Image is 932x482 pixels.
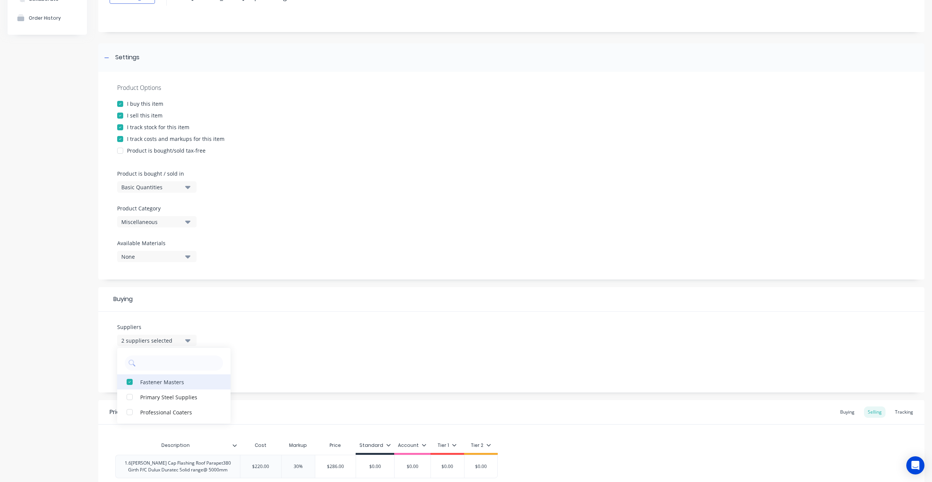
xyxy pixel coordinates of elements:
div: Product is bought/sold tax-free [127,147,206,154]
div: Account [398,442,426,449]
div: Pricing [110,408,129,417]
label: Product Category [117,204,193,212]
div: I track costs and markups for this item [127,135,224,143]
div: Price [315,438,356,453]
div: Order History [29,15,61,21]
div: Fastener Masters [140,378,216,386]
div: $220.00 [240,457,281,476]
div: Description [115,436,235,455]
button: 2 suppliers selected [117,335,197,346]
label: Suppliers [117,323,197,331]
div: Primary Steel Supplies [140,393,216,401]
div: Basic Quantities [121,183,182,191]
div: Professional Coaters [140,408,216,416]
div: $286.00 [315,457,356,476]
div: 1.6[PERSON_NAME] Cap Flashing Roof Parapet380 Girth P/C Dulux Duratec Solid range@ 5000mm$220.003... [115,455,498,478]
div: 1.6[PERSON_NAME] Cap Flashing Roof Parapet380 Girth P/C Dulux Duratec Solid range@ 5000mm [119,458,237,475]
div: Settings [115,53,139,62]
div: I buy this item [127,100,163,108]
div: Tracking [891,406,917,418]
div: $0.00 [393,457,431,476]
div: Description [115,438,240,453]
div: I sell this item [127,111,163,119]
div: Markup [281,438,315,453]
div: $0.00 [429,457,466,476]
div: Cost [240,438,281,453]
div: Miscellaneous [121,218,182,226]
div: 30% [279,457,317,476]
label: Product is bought / sold in [117,170,193,178]
div: $0.00 [462,457,500,476]
div: Buying [98,287,924,312]
div: None [121,253,182,261]
div: 2 suppliers selected [121,337,182,345]
div: Open Intercom Messenger [906,456,924,474]
button: Order History [8,8,87,27]
div: $0.00 [356,457,394,476]
div: Tier 2 [471,442,491,449]
div: Product Options [117,83,906,92]
button: Miscellaneous [117,216,197,227]
div: Buying [836,406,858,418]
label: Available Materials [117,239,197,247]
button: None [117,251,197,262]
div: I track stock for this item [127,123,189,131]
div: Standard [359,442,391,449]
div: Tier 1 [438,442,457,449]
div: Selling [864,406,886,418]
button: Basic Quantities [117,181,197,193]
